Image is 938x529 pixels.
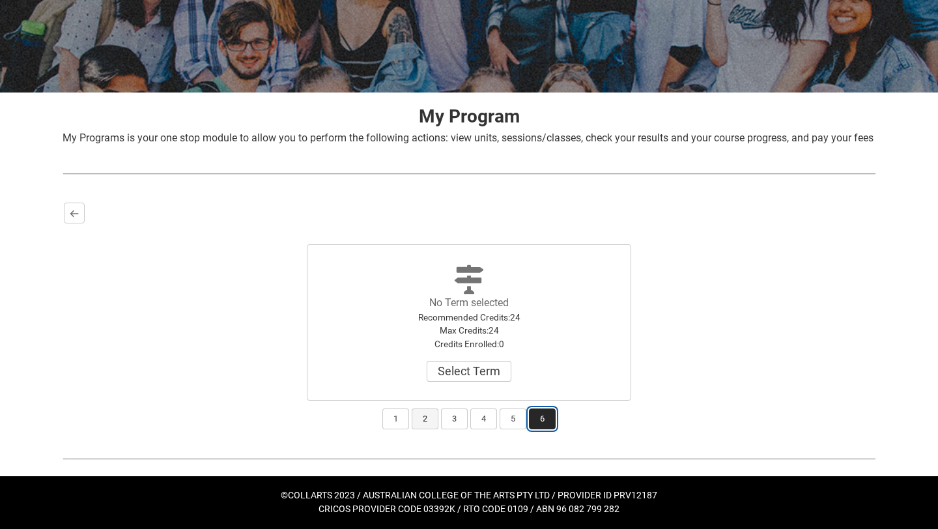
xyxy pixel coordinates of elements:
[412,408,438,429] button: 2
[419,106,520,127] strong: My Program
[63,451,875,465] img: REDU_GREY_LINE
[64,203,85,223] button: Back
[396,311,542,324] div: Recommended Credits : 24
[396,324,542,337] div: Max Credits : 24
[441,408,468,429] button: 3
[529,408,556,429] button: 6
[427,361,511,382] button: No Term selectedRecommended Credits:24Max Credits:24Credits Enrolled:0
[63,167,875,180] img: REDU_GREY_LINE
[382,408,409,429] button: 1
[470,408,497,429] button: 4
[500,408,526,429] button: 5
[429,296,509,309] label: No Term selected
[63,132,874,144] span: My Programs is your one stop module to allow you to perform the following actions: view units, se...
[396,337,542,350] div: Credits Enrolled : 0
